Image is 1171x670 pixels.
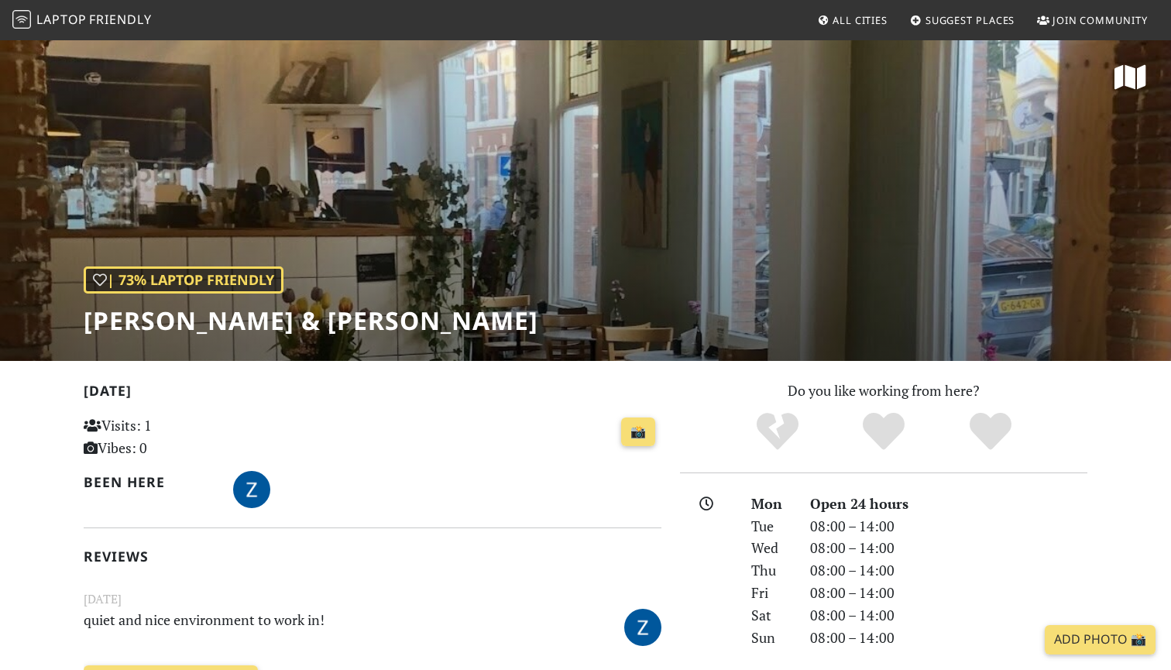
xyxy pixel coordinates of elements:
img: 5063-zoe.jpg [624,609,661,646]
img: LaptopFriendly [12,10,31,29]
a: 📸 [621,417,655,447]
img: 5063-zoe.jpg [233,471,270,508]
div: Definitely! [937,411,1044,453]
div: Wed [742,537,801,559]
h2: Been here [84,474,215,490]
h1: [PERSON_NAME] & [PERSON_NAME] [84,306,538,335]
p: quiet and nice environment to work in! [74,609,572,644]
a: Add Photo 📸 [1045,625,1156,655]
a: Suggest Places [904,6,1022,34]
div: Fri [742,582,801,604]
a: All Cities [811,6,894,34]
h2: Reviews [84,548,661,565]
span: All Cities [833,13,888,27]
a: LaptopFriendly LaptopFriendly [12,7,152,34]
div: Tue [742,515,801,538]
div: | 73% Laptop Friendly [84,266,283,294]
small: [DATE] [74,589,671,609]
h2: [DATE] [84,383,661,405]
div: 08:00 – 14:00 [801,515,1097,538]
span: Friendly [89,11,151,28]
span: Suggest Places [925,13,1015,27]
div: Yes [830,411,937,453]
div: Mon [742,493,801,515]
div: No [724,411,831,453]
p: Do you like working from here? [680,380,1087,402]
div: Thu [742,559,801,582]
span: Laptop [36,11,87,28]
span: foodzoen [233,479,270,497]
div: Sun [742,627,801,649]
a: Join Community [1031,6,1154,34]
span: Join Community [1053,13,1148,27]
p: Visits: 1 Vibes: 0 [84,414,264,459]
span: foodzoen [624,616,661,634]
div: 08:00 – 14:00 [801,559,1097,582]
div: 08:00 – 14:00 [801,604,1097,627]
div: 08:00 – 14:00 [801,582,1097,604]
div: 08:00 – 14:00 [801,627,1097,649]
div: Sat [742,604,801,627]
div: 08:00 – 14:00 [801,537,1097,559]
div: Open 24 hours [801,493,1097,515]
